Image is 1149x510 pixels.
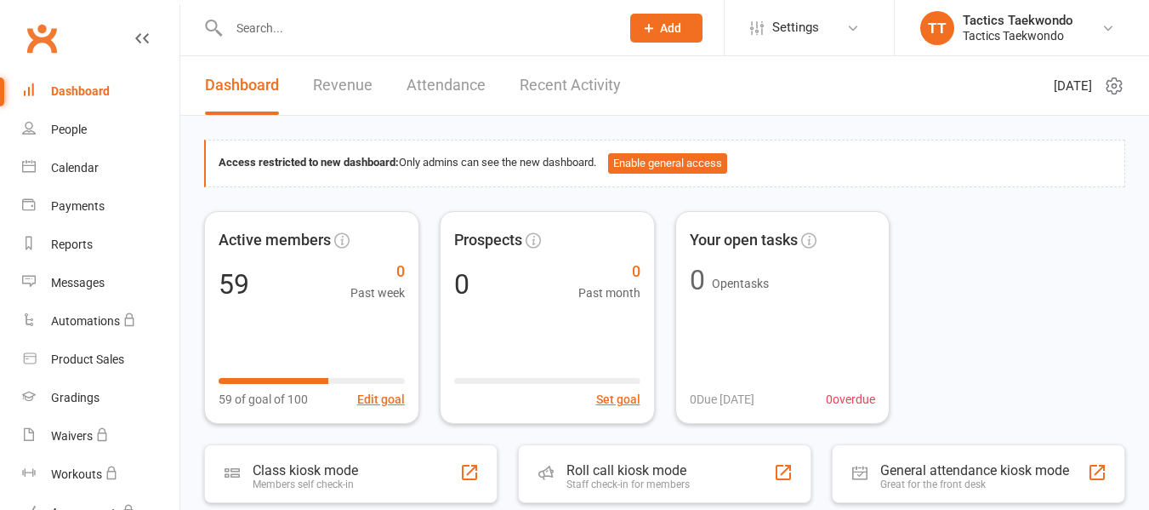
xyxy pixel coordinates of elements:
[51,199,105,213] div: Payments
[963,28,1073,43] div: Tactics Taekwondo
[22,264,179,302] a: Messages
[690,390,754,409] span: 0 Due [DATE]
[313,56,373,115] a: Revenue
[253,478,358,490] div: Members self check-in
[350,260,405,284] span: 0
[920,11,954,45] div: TT
[51,276,105,289] div: Messages
[963,13,1073,28] div: Tactics Taekwondo
[22,417,179,456] a: Waivers
[630,14,702,43] button: Add
[22,111,179,149] a: People
[224,16,608,40] input: Search...
[566,462,690,478] div: Roll call kiosk mode
[1054,76,1092,96] span: [DATE]
[51,161,99,175] div: Calendar
[407,56,486,115] a: Attendance
[350,284,405,302] span: Past week
[880,462,1069,478] div: General attendance kiosk mode
[596,390,640,409] button: Set goal
[578,284,640,302] span: Past month
[205,56,279,115] a: Dashboard
[826,390,875,409] span: 0 overdue
[51,123,87,136] div: People
[22,226,179,264] a: Reports
[22,187,179,226] a: Payments
[219,271,249,298] div: 59
[51,238,93,251] div: Reports
[51,429,93,443] div: Waivers
[454,271,469,298] div: 0
[880,478,1069,490] div: Great for the front desk
[51,467,102,481] div: Workouts
[219,153,1112,174] div: Only admins can see the new dashboard.
[22,456,179,494] a: Workouts
[22,302,179,341] a: Automations
[22,341,179,379] a: Product Sales
[51,84,110,98] div: Dashboard
[357,390,405,409] button: Edit goal
[772,9,819,47] span: Settings
[219,228,331,253] span: Active members
[22,379,179,417] a: Gradings
[20,17,63,60] a: Clubworx
[219,390,308,409] span: 59 of goal of 100
[608,153,727,174] button: Enable general access
[712,277,769,290] span: Open tasks
[253,462,358,478] div: Class kiosk mode
[454,228,522,253] span: Prospects
[219,156,399,169] strong: Access restricted to new dashboard:
[51,391,100,404] div: Gradings
[22,149,179,187] a: Calendar
[51,352,124,366] div: Product Sales
[660,21,681,35] span: Add
[690,266,705,294] div: 0
[690,228,798,253] span: Your open tasks
[578,260,640,284] span: 0
[566,478,690,490] div: Staff check-in for members
[22,72,179,111] a: Dashboard
[520,56,621,115] a: Recent Activity
[51,314,120,328] div: Automations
